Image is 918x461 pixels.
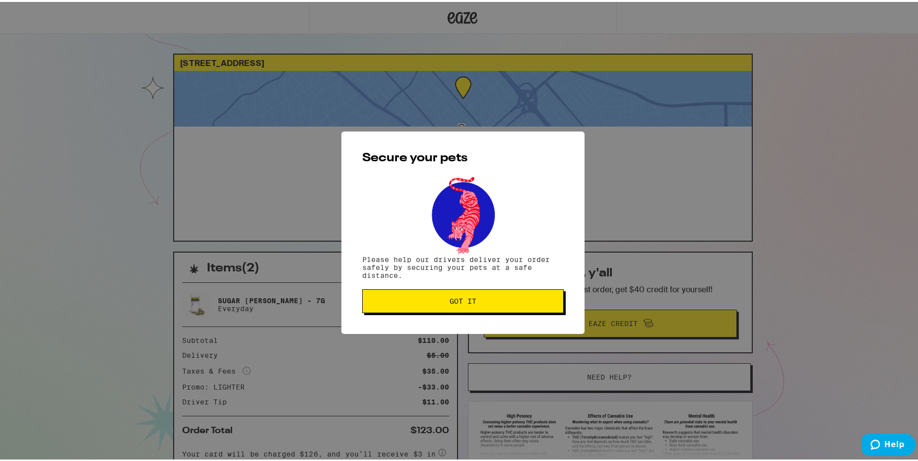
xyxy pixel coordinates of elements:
button: Got it [362,287,564,311]
h2: Secure your pets [362,150,564,162]
iframe: Opens a widget where you can find more information [862,431,916,456]
p: Please help our drivers deliver your order safely by securing your pets at a safe distance. [362,254,564,277]
span: Got it [450,296,476,303]
img: pets [422,172,504,254]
